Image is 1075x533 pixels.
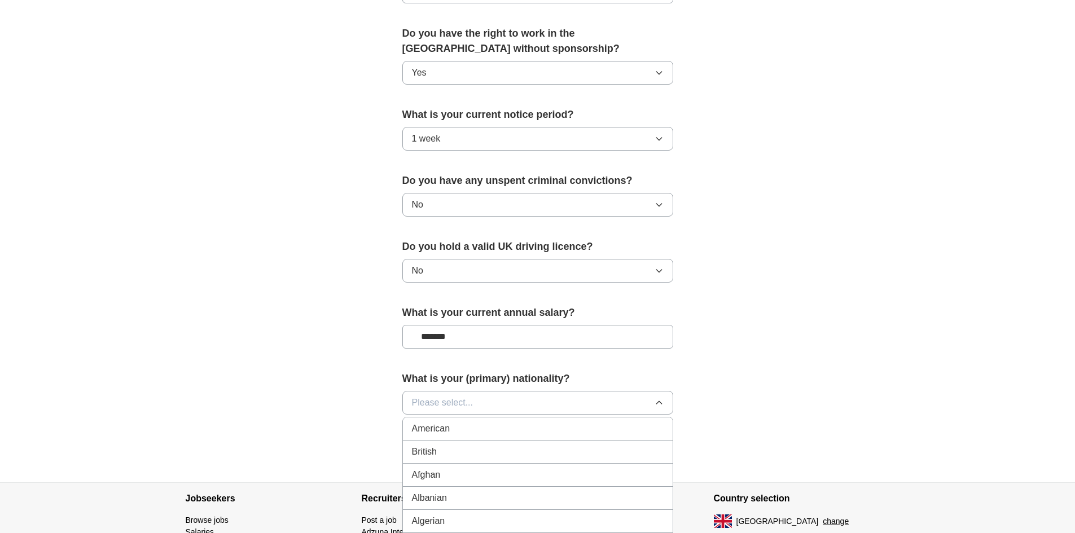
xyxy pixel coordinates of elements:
span: Algerian [412,514,445,528]
span: 1 week [412,132,441,146]
span: Albanian [412,491,447,505]
button: Yes [402,61,673,85]
span: No [412,198,423,212]
label: Do you hold a valid UK driving licence? [402,239,673,254]
button: No [402,193,673,217]
h4: Country selection [714,483,890,514]
button: 1 week [402,127,673,151]
button: change [823,516,849,527]
label: Do you have any unspent criminal convictions? [402,173,673,188]
a: Post a job [362,516,397,525]
span: [GEOGRAPHIC_DATA] [736,516,819,527]
span: British [412,445,437,459]
button: No [402,259,673,283]
button: Please select... [402,391,673,415]
a: Browse jobs [186,516,229,525]
span: Yes [412,66,427,80]
span: Afghan [412,468,441,482]
img: UK flag [714,514,732,528]
label: What is your current notice period? [402,107,673,122]
span: No [412,264,423,277]
span: Please select... [412,396,473,409]
span: American [412,422,450,435]
label: What is your current annual salary? [402,305,673,320]
label: What is your (primary) nationality? [402,371,673,386]
label: Do you have the right to work in the [GEOGRAPHIC_DATA] without sponsorship? [402,26,673,56]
